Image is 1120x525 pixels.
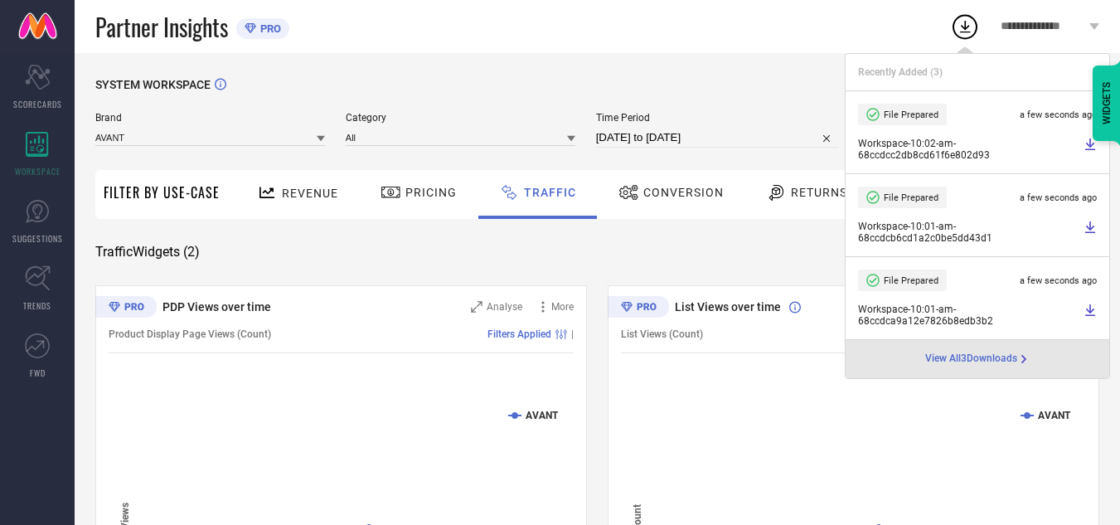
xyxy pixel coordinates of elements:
text: AVANT [1038,410,1071,421]
div: Open download page [925,352,1030,366]
span: PRO [256,22,281,35]
a: Download [1084,221,1097,244]
span: Analyse [487,301,522,313]
span: File Prepared [884,109,938,120]
span: Workspace - 10:01-am - 68ccdca9a12e7826b8edb3b2 [858,304,1079,327]
span: Returns [791,186,847,199]
span: SCORECARDS [13,98,62,110]
div: Premium [95,296,157,321]
span: | [571,328,574,340]
span: Filter By Use-Case [104,182,220,202]
span: SYSTEM WORKSPACE [95,78,211,91]
span: SUGGESTIONS [12,232,63,245]
span: Workspace - 10:01-am - 68ccdcb6cd1a2c0be5dd43d1 [858,221,1079,244]
div: Premium [608,296,669,321]
span: Recently Added ( 3 ) [858,66,943,78]
span: FWD [30,367,46,379]
span: a few seconds ago [1020,109,1097,120]
span: Partner Insights [95,10,228,44]
span: Time Period [596,112,839,124]
span: Conversion [643,186,724,199]
span: Revenue [282,187,338,200]
span: TRENDS [23,299,51,312]
span: a few seconds ago [1020,192,1097,203]
span: Category [346,112,575,124]
span: View All 3 Downloads [925,352,1017,366]
span: Pricing [405,186,457,199]
span: Filters Applied [487,328,551,340]
span: File Prepared [884,275,938,286]
span: List Views over time [675,300,781,314]
span: List Views (Count) [621,328,703,340]
span: WORKSPACE [15,165,61,177]
span: Traffic Widgets ( 2 ) [95,244,200,260]
span: File Prepared [884,192,938,203]
span: Brand [95,112,325,124]
a: Download [1084,138,1097,161]
input: Select time period [596,128,839,148]
div: Open download list [950,12,980,41]
a: Download [1084,304,1097,327]
span: a few seconds ago [1020,275,1097,286]
svg: Zoom [471,301,482,313]
text: AVANT [526,410,559,421]
span: Traffic [524,186,576,199]
span: Product Display Page Views (Count) [109,328,271,340]
a: View All3Downloads [925,352,1030,366]
span: Workspace - 10:02-am - 68ccdcc2db8cd61f6e802d93 [858,138,1079,161]
span: PDP Views over time [162,300,271,314]
span: More [551,301,574,313]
